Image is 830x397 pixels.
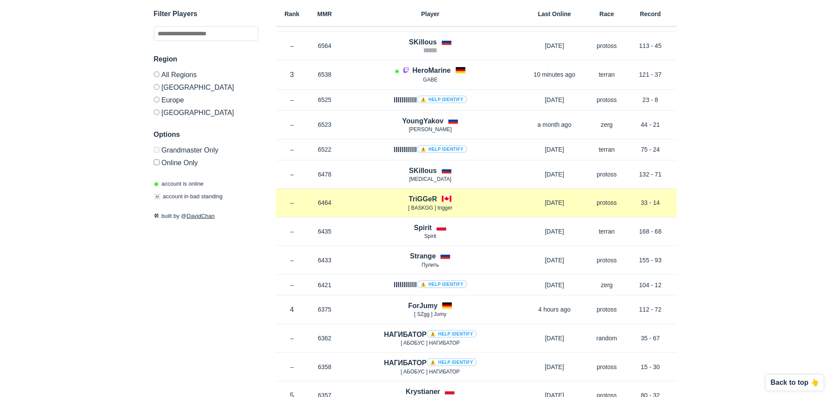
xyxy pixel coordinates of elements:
img: icon-twitch.7daa0e80.svg [403,67,410,74]
p: – [276,170,308,179]
p: – [276,363,308,371]
span: ☠️ [154,193,161,200]
h4: Spirit [414,223,432,233]
label: All Regions [154,71,258,81]
p: 6564 [308,41,341,50]
span: Пулить [422,262,439,268]
h6: Record [624,11,677,17]
h6: Rank [276,11,308,17]
p: [DATE] [520,363,589,371]
input: [GEOGRAPHIC_DATA] [154,109,159,115]
p: 35 - 67 [624,334,677,343]
h3: Options [154,129,258,140]
h6: MMR [308,11,341,17]
p: [DATE] [520,198,589,207]
p: 168 - 68 [624,227,677,236]
span: Spirit [424,233,436,239]
p: – [276,281,308,289]
span: ◉ [154,180,159,187]
h4: ForJumy [408,301,438,311]
label: [GEOGRAPHIC_DATA] [154,81,258,93]
h4: НАГИБАТОР [384,329,477,339]
p: 6464 [308,198,341,207]
p: built by @ [154,212,258,221]
p: protoss [589,198,624,207]
p: 6375 [308,305,341,314]
p: [DATE] [520,227,589,236]
p: 6478 [308,170,341,179]
p: – [276,256,308,265]
a: ⚠️ Help identify [417,145,467,153]
p: 112 - 72 [624,305,677,314]
p: 6538 [308,70,341,79]
p: – [276,198,308,207]
label: [GEOGRAPHIC_DATA] [154,106,258,116]
p: 6525 [308,95,341,104]
p: 4 hours ago [520,305,589,314]
p: 113 - 45 [624,41,677,50]
input: [GEOGRAPHIC_DATA] [154,84,159,90]
label: Only Show accounts currently in Grandmaster [154,147,258,156]
p: 6522 [308,145,341,154]
p: 10 minutes ago [520,70,589,79]
input: All Regions [154,71,159,77]
h4: SKillous [409,37,437,47]
p: terran [589,145,624,154]
p: 132 - 71 [624,170,677,179]
p: 6358 [308,363,341,371]
h4: HeroMarine [412,65,451,75]
h3: Region [154,54,258,64]
p: 4 [276,305,308,315]
p: 15 - 30 [624,363,677,371]
p: 6433 [308,256,341,265]
p: 6362 [308,334,341,343]
p: – [276,227,308,236]
p: protoss [589,256,624,265]
h6: Player [341,11,520,17]
h4: НАГИБАТОР [384,358,477,368]
p: a month ago [520,120,589,129]
p: account is online [154,180,204,188]
h4: Strange [410,251,436,261]
p: protoss [589,363,624,371]
p: Back to top 👆 [770,379,819,386]
input: Europe [154,97,159,102]
p: 6435 [308,227,341,236]
p: [DATE] [520,95,589,104]
label: Only show accounts currently laddering [154,156,258,166]
a: Player is streaming on Twitch [403,67,412,74]
p: protoss [589,41,624,50]
span: [ SZgg ] Jumy [414,311,446,317]
p: 155 - 93 [624,256,677,265]
p: zerg [589,281,624,289]
p: [DATE] [520,334,589,343]
p: 33 - 14 [624,198,677,207]
h4: YoungYakov [402,116,444,126]
span: [PERSON_NAME] [409,126,452,132]
p: terran [589,70,624,79]
p: random [589,334,624,343]
a: ⚠️ Help identify [427,358,477,366]
span: [MEDICAL_DATA] [409,176,451,182]
a: DavidChan [187,213,215,219]
p: [DATE] [520,145,589,154]
p: terran [589,227,624,236]
p: – [276,145,308,154]
p: account in bad standing [154,193,223,201]
p: protoss [589,95,624,104]
p: – [276,95,308,104]
p: – [276,334,308,343]
p: 6523 [308,120,341,129]
span: GABE [423,77,437,83]
p: [DATE] [520,281,589,289]
p: 6421 [308,281,341,289]
p: 121 - 37 [624,70,677,79]
p: protoss [589,305,624,314]
h4: llllllllllll [393,280,467,290]
span: 🛠 [154,213,159,219]
a: ⚠️ Help identify [427,330,477,338]
p: [DATE] [520,256,589,265]
p: [DATE] [520,170,589,179]
span: lllllllllll [424,48,437,54]
h4: SKillous [409,166,437,176]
